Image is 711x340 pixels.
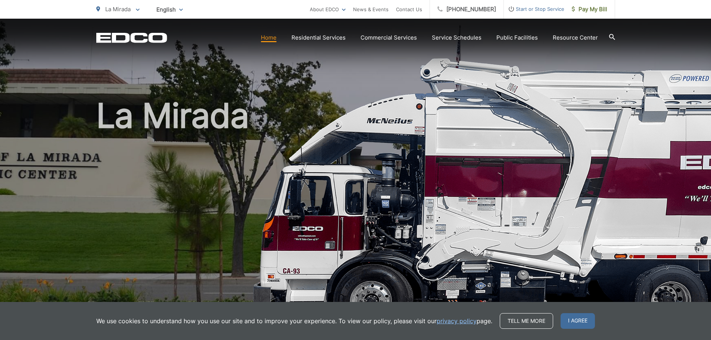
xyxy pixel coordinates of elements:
a: Resource Center [553,33,598,42]
span: English [151,3,188,16]
span: I agree [561,313,595,329]
h1: La Mirada [96,97,615,333]
a: Home [261,33,277,42]
a: Service Schedules [432,33,481,42]
a: News & Events [353,5,389,14]
a: Commercial Services [361,33,417,42]
span: La Mirada [105,6,131,13]
a: Public Facilities [496,33,538,42]
a: Contact Us [396,5,422,14]
span: Pay My Bill [572,5,607,14]
a: EDCD logo. Return to the homepage. [96,32,167,43]
a: Residential Services [291,33,346,42]
a: About EDCO [310,5,346,14]
p: We use cookies to understand how you use our site and to improve your experience. To view our pol... [96,316,492,325]
a: privacy policy [437,316,477,325]
a: Tell me more [500,313,553,329]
